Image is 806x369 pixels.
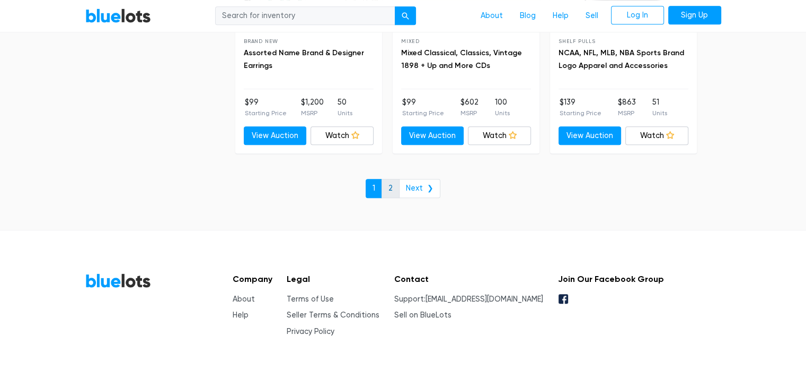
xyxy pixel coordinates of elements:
li: $99 [245,97,287,118]
a: Assorted Name Brand & Designer Earrings [244,48,364,70]
p: Units [652,108,667,118]
a: Watch [625,126,688,145]
a: Terms of Use [287,295,334,304]
a: Sell [577,6,607,26]
a: Sell on BlueLots [394,311,451,320]
h5: Company [233,274,272,284]
a: NCAA, NFL, MLB, NBA Sports Brand Logo Apparel and Accessories [559,48,684,70]
li: Support: [394,294,543,305]
a: Privacy Policy [287,327,334,336]
a: About [233,295,255,304]
p: MSRP [460,108,479,118]
a: 1 [366,179,382,198]
a: View Auction [244,126,307,145]
p: Units [495,108,510,118]
a: Seller Terms & Conditions [287,311,379,320]
h5: Contact [394,274,543,284]
a: Watch [468,126,531,145]
a: BlueLots [85,273,151,288]
p: Units [338,108,352,118]
p: Starting Price [402,108,444,118]
a: Mixed Classical, Classics, Vintage 1898 + Up and More CDs [401,48,522,70]
a: View Auction [559,126,622,145]
a: Sign Up [668,6,721,25]
li: 100 [495,97,510,118]
a: About [472,6,511,26]
a: Watch [311,126,374,145]
p: Starting Price [560,108,601,118]
span: Mixed [401,38,420,44]
p: MSRP [300,108,323,118]
li: $139 [560,97,601,118]
li: $863 [618,97,636,118]
li: $99 [402,97,444,118]
span: Shelf Pulls [559,38,596,44]
li: $602 [460,97,479,118]
li: 50 [338,97,352,118]
h5: Legal [287,274,379,284]
span: Brand New [244,38,278,44]
a: Help [233,311,249,320]
a: Help [544,6,577,26]
a: [EMAIL_ADDRESS][DOMAIN_NAME] [426,295,543,304]
a: 2 [382,179,400,198]
a: Blog [511,6,544,26]
a: Next ❯ [399,179,440,198]
p: Starting Price [245,108,287,118]
a: BlueLots [85,8,151,23]
h5: Join Our Facebook Group [557,274,663,284]
a: Log In [611,6,664,25]
li: 51 [652,97,667,118]
a: View Auction [401,126,464,145]
p: MSRP [618,108,636,118]
li: $1,200 [300,97,323,118]
input: Search for inventory [215,6,395,25]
